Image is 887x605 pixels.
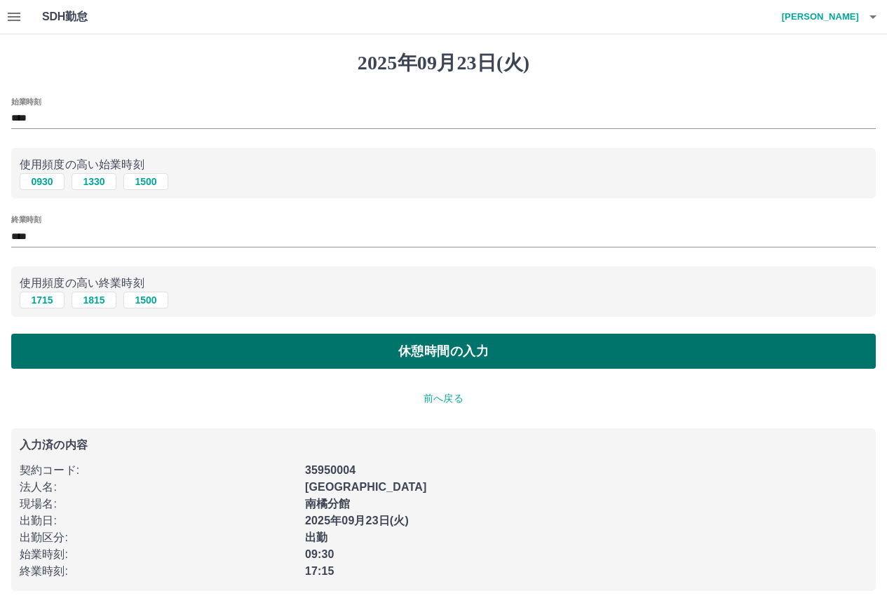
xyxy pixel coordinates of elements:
[20,479,297,496] p: 法人名 :
[305,498,351,510] b: 南橘分館
[11,215,41,225] label: 終業時刻
[11,51,876,75] h1: 2025年09月23日(火)
[305,531,327,543] b: 出勤
[20,546,297,563] p: 始業時刻 :
[305,464,356,476] b: 35950004
[20,292,65,308] button: 1715
[305,548,334,560] b: 09:30
[20,275,867,292] p: 使用頻度の高い終業時刻
[20,529,297,546] p: 出勤区分 :
[20,512,297,529] p: 出勤日 :
[305,481,427,493] b: [GEOGRAPHIC_DATA]
[11,334,876,369] button: 休憩時間の入力
[20,173,65,190] button: 0930
[11,391,876,406] p: 前へ戻る
[123,173,168,190] button: 1500
[20,462,297,479] p: 契約コード :
[72,173,116,190] button: 1330
[20,563,297,580] p: 終業時刻 :
[11,96,41,107] label: 始業時刻
[305,515,409,526] b: 2025年09月23日(火)
[20,440,867,451] p: 入力済の内容
[20,156,867,173] p: 使用頻度の高い始業時刻
[305,565,334,577] b: 17:15
[20,496,297,512] p: 現場名 :
[123,292,168,308] button: 1500
[72,292,116,308] button: 1815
